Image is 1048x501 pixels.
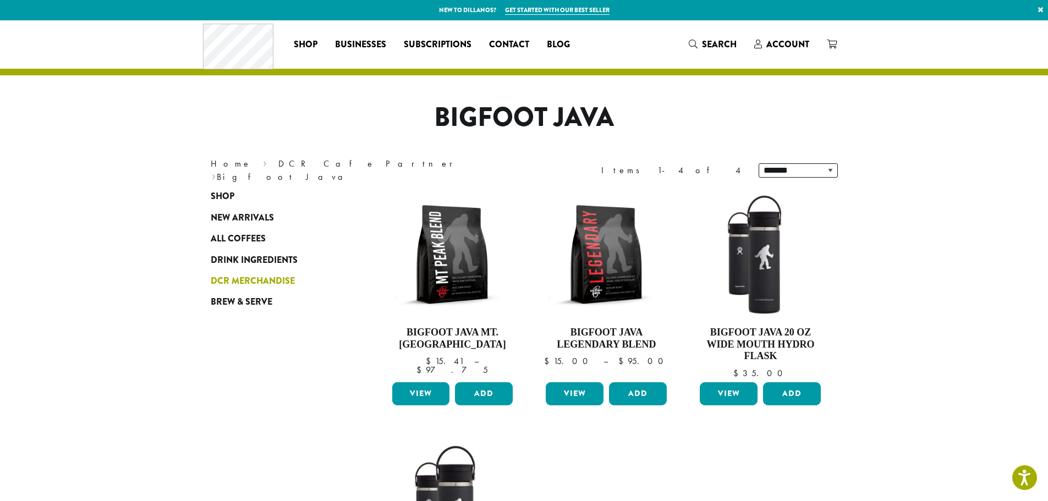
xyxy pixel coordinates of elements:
a: DCR Merchandise [211,271,343,291]
a: Shop [211,186,343,207]
bdi: 15.00 [544,355,593,367]
a: New Arrivals [211,207,343,228]
span: › [212,167,216,184]
bdi: 35.00 [733,367,788,379]
a: DCR Cafe Partner [278,158,460,169]
span: $ [416,364,426,376]
a: Bigfoot Java Mt. [GEOGRAPHIC_DATA] [389,191,516,378]
span: $ [544,355,553,367]
h4: Bigfoot Java Legendary Blend [543,327,670,350]
img: BFJ_MtPeak_12oz-300x300.png [389,191,515,318]
div: Items 1-4 of 4 [601,164,742,177]
img: LO2867-BFJ-Hydro-Flask-20oz-WM-wFlex-Sip-Lid-Black-300x300.jpg [697,191,824,318]
button: Add [455,382,513,405]
a: Drink Ingredients [211,249,343,270]
h4: Bigfoot Java 20 oz Wide Mouth Hydro Flask [697,327,824,362]
span: DCR Merchandise [211,274,295,288]
a: View [546,382,603,405]
span: Contact [489,38,529,52]
span: – [603,355,608,367]
span: $ [733,367,743,379]
a: All Coffees [211,228,343,249]
span: Blog [547,38,570,52]
a: View [392,382,450,405]
h4: Bigfoot Java Mt. [GEOGRAPHIC_DATA] [389,327,516,350]
span: Shop [211,190,234,203]
span: All Coffees [211,232,266,246]
span: Account [766,38,809,51]
span: Subscriptions [404,38,471,52]
bdi: 97.75 [416,364,488,376]
span: – [474,355,479,367]
h1: Bigfoot Java [202,102,846,134]
span: $ [618,355,628,367]
span: $ [426,355,435,367]
a: Bigfoot Java Legendary Blend [543,191,670,378]
button: Add [763,382,821,405]
span: New Arrivals [211,211,274,225]
span: Shop [294,38,317,52]
a: Bigfoot Java 20 oz Wide Mouth Hydro Flask $35.00 [697,191,824,378]
span: Businesses [335,38,386,52]
bdi: 15.41 [426,355,464,367]
span: › [263,153,267,170]
a: Brew & Serve [211,291,343,312]
a: Get started with our best seller [505,5,610,15]
a: Home [211,158,251,169]
a: Search [680,35,745,53]
a: View [700,382,758,405]
span: Drink Ingredients [211,254,298,267]
a: Shop [285,36,326,53]
span: Brew & Serve [211,295,272,309]
span: Search [702,38,737,51]
img: BFJ_Legendary_12oz-300x300.png [543,191,670,318]
button: Add [609,382,667,405]
bdi: 95.00 [618,355,668,367]
nav: Breadcrumb [211,157,508,184]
